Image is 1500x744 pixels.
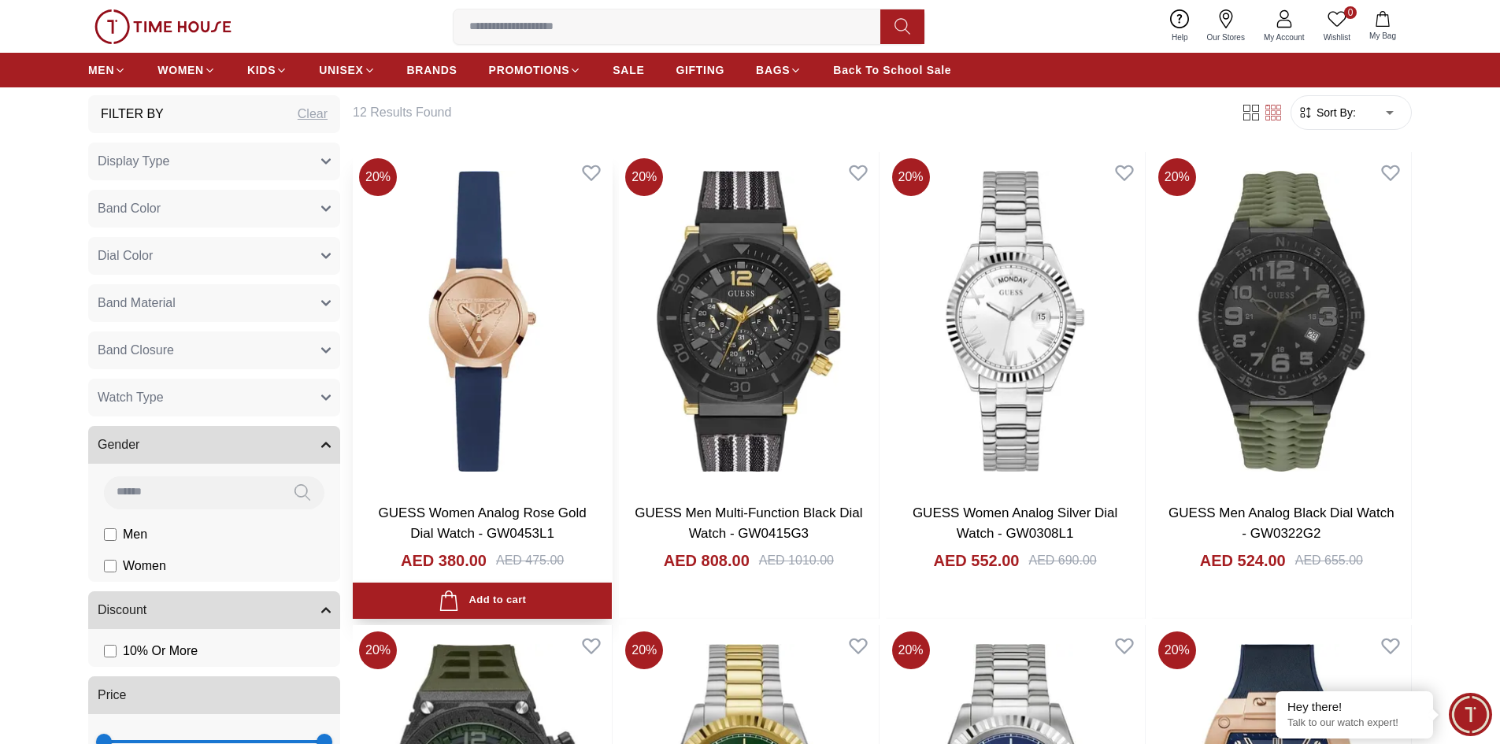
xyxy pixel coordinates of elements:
[1295,551,1363,570] div: AED 655.00
[407,56,457,84] a: BRANDS
[1028,551,1096,570] div: AED 690.00
[676,56,724,84] a: GIFTING
[934,550,1020,572] h4: AED 552.00
[353,583,612,620] button: Add to cart
[613,56,644,84] a: SALE
[1169,505,1394,541] a: GUESS Men Analog Black Dial Watch - GW0322G2
[353,152,612,490] img: GUESS Women Analog Rose Gold Dial Watch - GW0453L1
[98,294,176,313] span: Band Material
[886,152,1145,490] img: GUESS Women Analog Silver Dial Watch - GW0308L1
[1257,31,1311,43] span: My Account
[123,525,147,544] span: Men
[94,9,231,44] img: ...
[1313,105,1356,120] span: Sort By:
[157,62,204,78] span: WOMEN
[88,676,340,714] button: Price
[833,62,951,78] span: Back To School Sale
[88,56,126,84] a: MEN
[833,56,951,84] a: Back To School Sale
[319,56,375,84] a: UNISEX
[98,341,174,360] span: Band Closure
[319,62,363,78] span: UNISEX
[98,199,161,218] span: Band Color
[1360,8,1406,45] button: My Bag
[1344,6,1357,19] span: 0
[1162,6,1198,46] a: Help
[613,62,644,78] span: SALE
[88,237,340,275] button: Dial Color
[104,528,117,541] input: Men
[892,158,930,196] span: 20 %
[439,590,526,612] div: Add to cart
[756,62,790,78] span: BAGS
[1158,158,1196,196] span: 20 %
[88,379,340,416] button: Watch Type
[88,62,114,78] span: MEN
[1165,31,1194,43] span: Help
[1201,31,1251,43] span: Our Stores
[298,105,328,124] div: Clear
[489,56,582,84] a: PROMOTIONS
[756,56,802,84] a: BAGS
[1287,716,1421,730] p: Talk to our watch expert!
[88,426,340,464] button: Gender
[407,62,457,78] span: BRANDS
[625,158,663,196] span: 20 %
[247,62,276,78] span: KIDS
[88,190,340,228] button: Band Color
[104,645,117,657] input: 10% Or More
[1158,631,1196,669] span: 20 %
[157,56,216,84] a: WOMEN
[1298,105,1356,120] button: Sort By:
[98,388,164,407] span: Watch Type
[1287,699,1421,715] div: Hey there!
[496,551,564,570] div: AED 475.00
[1314,6,1360,46] a: 0Wishlist
[353,103,1221,122] h6: 12 Results Found
[401,550,487,572] h4: AED 380.00
[359,631,397,669] span: 20 %
[98,601,146,620] span: Discount
[489,62,570,78] span: PROMOTIONS
[1363,30,1402,42] span: My Bag
[104,560,117,572] input: Women
[101,105,164,124] h3: Filter By
[1200,550,1286,572] h4: AED 524.00
[98,435,139,454] span: Gender
[1198,6,1254,46] a: Our Stores
[247,56,287,84] a: KIDS
[625,631,663,669] span: 20 %
[88,284,340,322] button: Band Material
[1449,693,1492,736] div: Chat Widget
[359,158,397,196] span: 20 %
[619,152,878,490] img: GUESS Men Multi-Function Black Dial Watch - GW0415G3
[664,550,750,572] h4: AED 808.00
[1152,152,1411,490] img: GUESS Men Analog Black Dial Watch - GW0322G2
[759,551,834,570] div: AED 1010.00
[378,505,586,541] a: GUESS Women Analog Rose Gold Dial Watch - GW0453L1
[88,331,340,369] button: Band Closure
[913,505,1117,541] a: GUESS Women Analog Silver Dial Watch - GW0308L1
[1317,31,1357,43] span: Wishlist
[892,631,930,669] span: 20 %
[98,152,169,171] span: Display Type
[676,62,724,78] span: GIFTING
[98,246,153,265] span: Dial Color
[123,557,166,576] span: Women
[88,143,340,180] button: Display Type
[88,591,340,629] button: Discount
[635,505,862,541] a: GUESS Men Multi-Function Black Dial Watch - GW0415G3
[98,686,126,705] span: Price
[123,642,198,661] span: 10 % Or More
